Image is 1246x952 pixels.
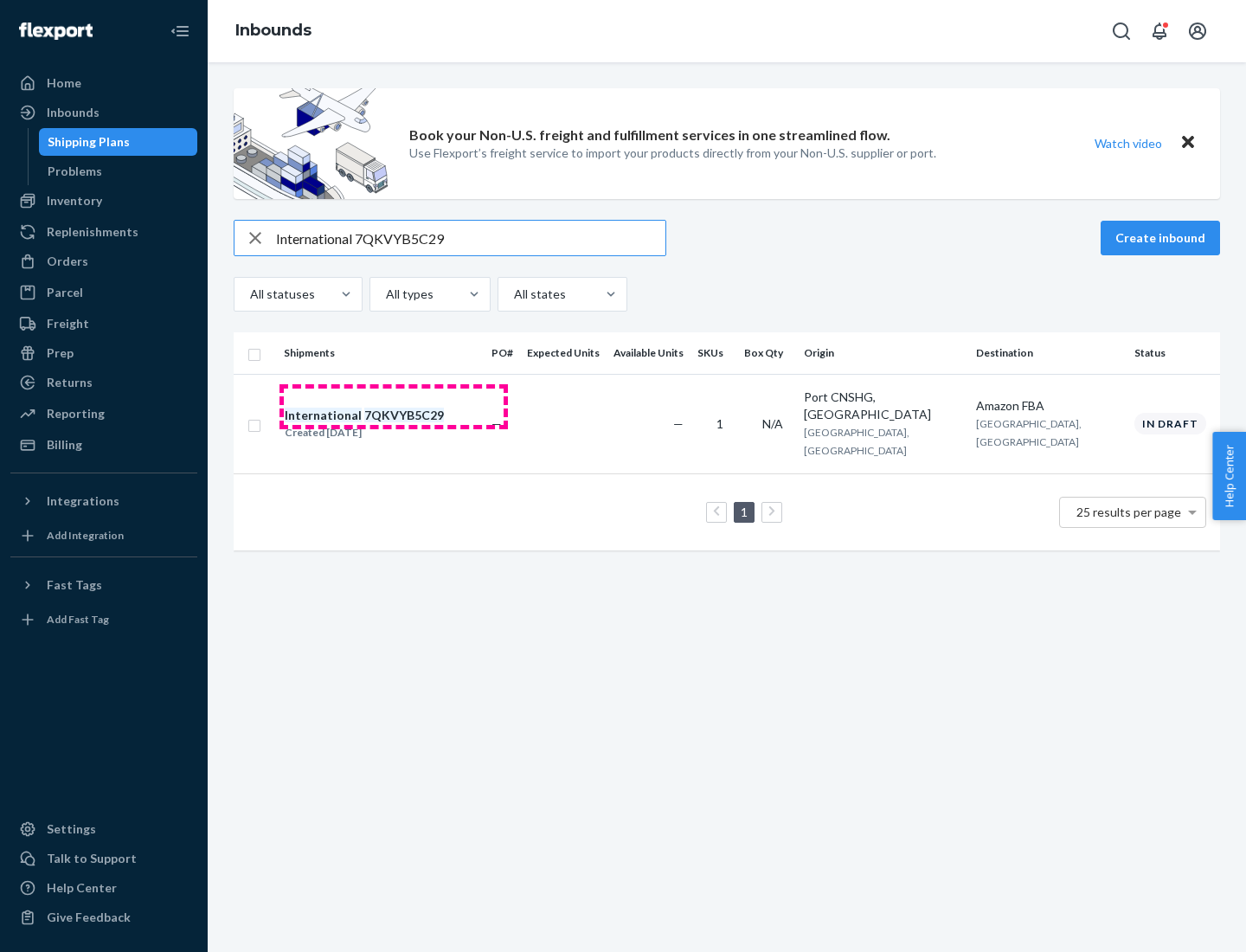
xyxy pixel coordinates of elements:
[1101,221,1220,255] button: Create inbound
[485,332,520,374] th: PO#
[512,286,514,303] input: All states
[48,163,102,180] div: Problems
[1180,14,1215,48] button: Open account menu
[10,99,197,126] a: Inbounds
[797,332,969,374] th: Origin
[384,286,386,303] input: All types
[47,879,117,897] div: Help Center
[163,14,197,48] button: Close Navigation
[10,187,197,215] a: Inventory
[409,125,890,145] p: Book your Non-U.S. freight and fulfillment services in one streamlined flow.
[47,104,100,121] div: Inbounds
[48,133,130,151] div: Shipping Plans
[976,397,1121,415] div: Amazon FBA
[47,192,102,209] div: Inventory
[10,815,197,843] a: Settings
[10,339,197,367] a: Prep
[969,332,1127,374] th: Destination
[673,416,684,431] span: —
[47,223,138,241] div: Replenishments
[47,909,131,926] div: Give Feedback
[10,369,197,396] a: Returns
[235,21,311,40] a: Inbounds
[10,279,197,306] a: Parcel
[491,416,502,431] span: —
[1212,432,1246,520] button: Help Center
[10,400,197,428] a: Reporting
[39,128,198,156] a: Shipping Plans
[10,606,197,634] a: Add Fast Tag
[716,416,723,431] span: 1
[804,426,909,457] span: [GEOGRAPHIC_DATA], [GEOGRAPHIC_DATA]
[607,332,690,374] th: Available Units
[47,612,109,627] div: Add Fast Tag
[409,145,936,162] p: Use Flexport’s freight service to import your products directly from your Non-U.S. supplier or port.
[47,492,119,510] div: Integrations
[47,528,124,543] div: Add Integration
[737,332,797,374] th: Box Qty
[737,505,751,519] a: Page 1 is your current page
[10,218,197,246] a: Replenishments
[690,332,737,374] th: SKUs
[47,284,83,301] div: Parcel
[10,431,197,459] a: Billing
[364,408,444,422] em: 7QKVYB5C29
[10,487,197,515] button: Integrations
[762,416,783,431] span: N/A
[804,389,962,423] div: Port CNSHG, [GEOGRAPHIC_DATA]
[10,522,197,550] a: Add Integration
[10,571,197,599] button: Fast Tags
[10,69,197,97] a: Home
[1134,413,1206,434] div: In draft
[10,874,197,902] a: Help Center
[1142,14,1177,48] button: Open notifications
[1083,131,1173,156] button: Watch video
[47,436,82,453] div: Billing
[1127,332,1220,374] th: Status
[277,332,485,374] th: Shipments
[39,158,198,185] a: Problems
[10,248,197,275] a: Orders
[47,344,74,362] div: Prep
[222,6,325,56] ol: breadcrumbs
[47,820,96,838] div: Settings
[1104,14,1139,48] button: Open Search Box
[285,408,362,422] em: International
[976,417,1082,448] span: [GEOGRAPHIC_DATA], [GEOGRAPHIC_DATA]
[1076,505,1181,519] span: 25 results per page
[10,904,197,931] button: Give Feedback
[248,286,250,303] input: All statuses
[47,253,88,270] div: Orders
[10,845,197,872] a: Talk to Support
[520,332,607,374] th: Expected Units
[47,576,102,594] div: Fast Tags
[10,310,197,338] a: Freight
[1177,131,1199,156] button: Close
[47,374,93,391] div: Returns
[47,405,105,422] div: Reporting
[285,424,444,441] div: Created [DATE]
[47,74,81,92] div: Home
[19,23,93,40] img: Flexport logo
[47,850,137,867] div: Talk to Support
[276,221,665,255] input: Search inbounds by name, destination, msku...
[47,315,89,332] div: Freight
